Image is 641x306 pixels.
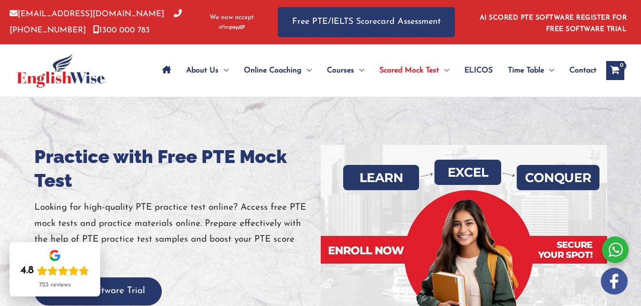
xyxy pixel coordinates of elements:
[236,54,319,87] a: Online CoachingMenu Toggle
[319,54,372,87] a: CoursesMenu Toggle
[569,54,597,87] span: Contact
[93,26,150,34] a: 1300 000 783
[179,54,236,87] a: About UsMenu Toggle
[244,54,302,87] span: Online Coaching
[439,54,449,87] span: Menu Toggle
[372,54,457,87] a: Scored Mock TestMenu Toggle
[210,13,254,22] span: We now accept
[606,61,624,80] a: View Shopping Cart, empty
[327,54,354,87] span: Courses
[278,7,455,37] a: Free PTE/IELTS Scorecard Assessment
[500,54,562,87] a: Time TableMenu Toggle
[464,54,493,87] span: ELICOS
[10,10,182,34] a: [PHONE_NUMBER]
[21,264,89,277] div: Rating: 4.8 out of 5
[34,145,321,193] h1: Practice with Free PTE Mock Test
[354,54,364,87] span: Menu Toggle
[39,281,71,289] div: 723 reviews
[186,54,219,87] span: About Us
[379,54,439,87] span: Scored Mock Test
[544,54,554,87] span: Menu Toggle
[508,54,544,87] span: Time Table
[302,54,312,87] span: Menu Toggle
[480,14,627,33] a: AI SCORED PTE SOFTWARE REGISTER FOR FREE SOFTWARE TRIAL
[219,54,229,87] span: Menu Toggle
[562,54,597,87] a: Contact
[17,53,105,88] img: cropped-ew-logo
[457,54,500,87] a: ELICOS
[34,200,321,263] p: Looking for high-quality PTE practice test online? Access free PTE mock tests and practice materi...
[155,54,597,87] nav: Site Navigation: Main Menu
[474,7,631,38] aside: Header Widget 1
[10,10,164,18] a: [EMAIL_ADDRESS][DOMAIN_NAME]
[601,268,628,295] img: white-facebook.png
[21,264,34,277] div: 4.8
[219,25,245,30] img: Afterpay-Logo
